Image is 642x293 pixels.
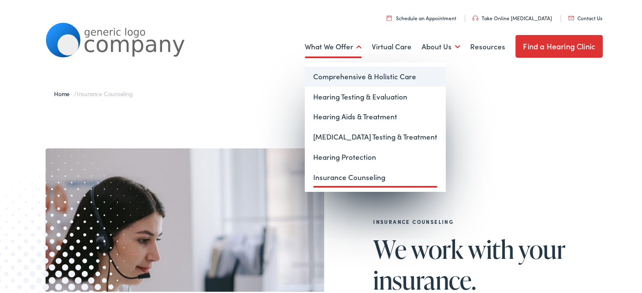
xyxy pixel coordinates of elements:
a: Resources [470,30,505,61]
a: Take Online [MEDICAL_DATA] [472,13,552,20]
h2: Insurance Counseling [373,218,576,223]
img: utility icon [387,14,392,19]
a: Home [54,88,74,97]
span: insurance. [373,265,476,293]
a: What We Offer [305,30,362,61]
span: work [411,234,463,262]
a: About Us [422,30,460,61]
a: Insurance Counseling [305,166,446,186]
span: with [468,234,514,262]
span: We [373,234,406,262]
span: your [518,234,565,262]
a: Hearing Testing & Evaluation [305,86,446,106]
a: Hearing Protection [305,146,446,166]
img: utility icon [472,14,478,19]
a: Virtual Care [372,30,412,61]
a: Schedule an Appointment [387,13,456,20]
span: Insurance Counseling [77,88,133,97]
a: Find a Hearing Clinic [515,34,603,56]
img: utility icon [568,15,574,19]
a: Contact Us [568,13,602,20]
a: Hearing Aids & Treatment [305,105,446,126]
a: Comprehensive & Holistic Care [305,65,446,86]
span: / [54,88,133,97]
a: [MEDICAL_DATA] Testing & Treatment [305,126,446,146]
